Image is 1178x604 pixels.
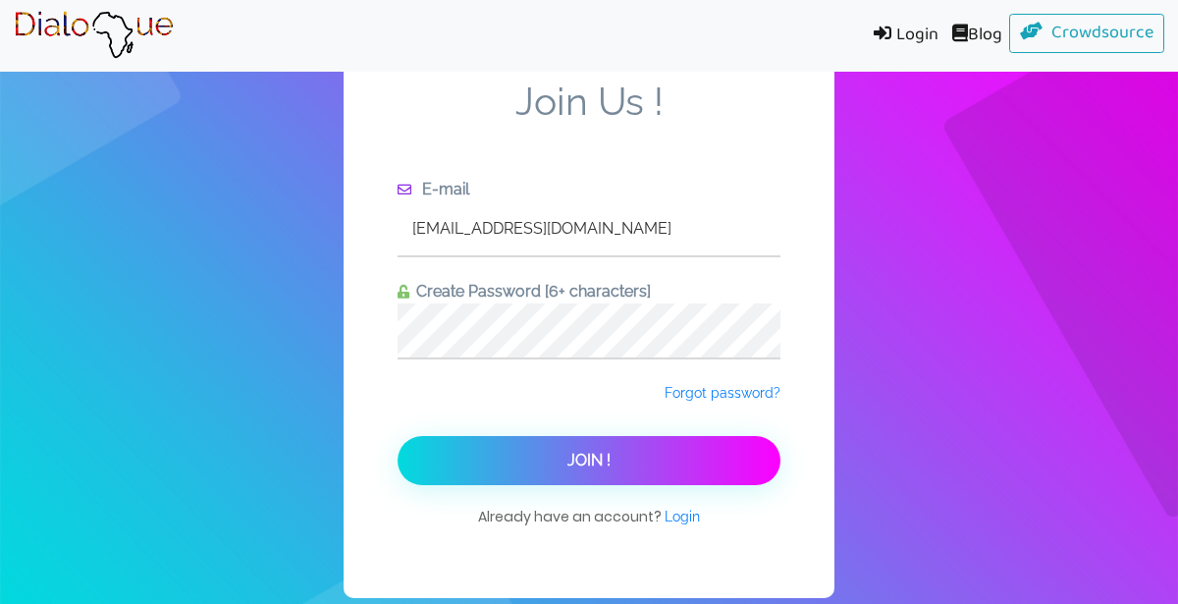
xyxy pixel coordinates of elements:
[665,507,700,526] a: Login
[665,385,780,401] span: Forgot password?
[1009,14,1165,53] a: Crowdsource
[409,282,651,301] span: Create Password [6+ characters]
[859,14,945,58] a: Login
[478,506,700,546] span: Already have an account?
[415,180,469,198] span: E-mail
[398,436,780,485] button: Join !
[398,201,780,255] input: Enter e-mail
[14,11,174,60] img: Brand
[665,509,700,524] span: Login
[945,14,1009,58] a: Blog
[398,79,780,178] span: Join Us !
[665,383,780,403] a: Forgot password?
[567,451,611,469] span: Join !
